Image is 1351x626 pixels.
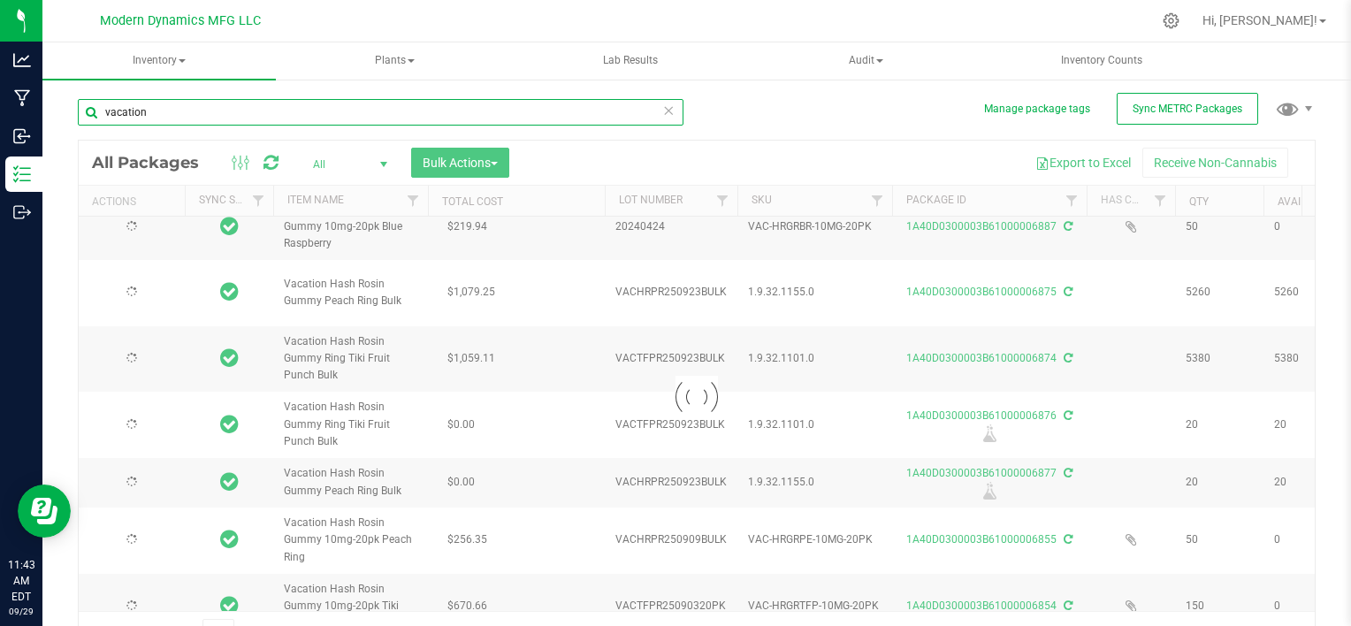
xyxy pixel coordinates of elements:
span: Hi, [PERSON_NAME]! [1202,13,1317,27]
input: Search Package ID, Item Name, SKU, Lot or Part Number... [78,99,683,126]
a: Inventory [42,42,276,80]
p: 11:43 AM EDT [8,557,34,605]
a: Lab Results [514,42,747,80]
iframe: Resource center [18,485,71,538]
button: Sync METRC Packages [1117,93,1258,125]
inline-svg: Inventory [13,165,31,183]
span: Modern Dynamics MFG LLC [100,13,261,28]
inline-svg: Outbound [13,203,31,221]
span: Lab Results [579,53,682,68]
span: Plants [279,43,510,79]
inline-svg: Analytics [13,51,31,69]
button: Manage package tags [984,102,1090,117]
div: Manage settings [1160,12,1182,29]
inline-svg: Inbound [13,127,31,145]
span: Clear [662,99,675,122]
span: Inventory Counts [1037,53,1166,68]
a: Inventory Counts [985,42,1218,80]
span: Audit [750,43,981,79]
a: Plants [278,42,511,80]
a: Audit [749,42,982,80]
p: 09/29 [8,605,34,618]
inline-svg: Manufacturing [13,89,31,107]
span: Sync METRC Packages [1133,103,1242,115]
